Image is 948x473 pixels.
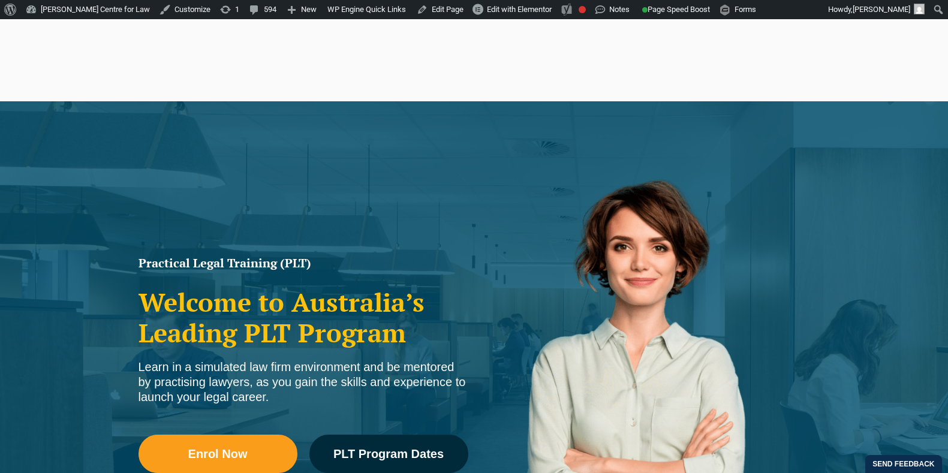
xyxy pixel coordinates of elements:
h1: Practical Legal Training (PLT) [139,257,468,269]
span: Edit with Elementor [487,5,552,14]
div: Learn in a simulated law firm environment and be mentored by practising lawyers, as you gain the ... [139,360,468,405]
div: Focus keyphrase not set [579,6,586,13]
span: PLT Program Dates [333,448,444,460]
span: Enrol Now [188,448,248,460]
h2: Welcome to Australia’s Leading PLT Program [139,287,468,348]
a: Enrol Now [139,435,297,473]
a: PLT Program Dates [309,435,468,473]
span: [PERSON_NAME] [853,5,910,14]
